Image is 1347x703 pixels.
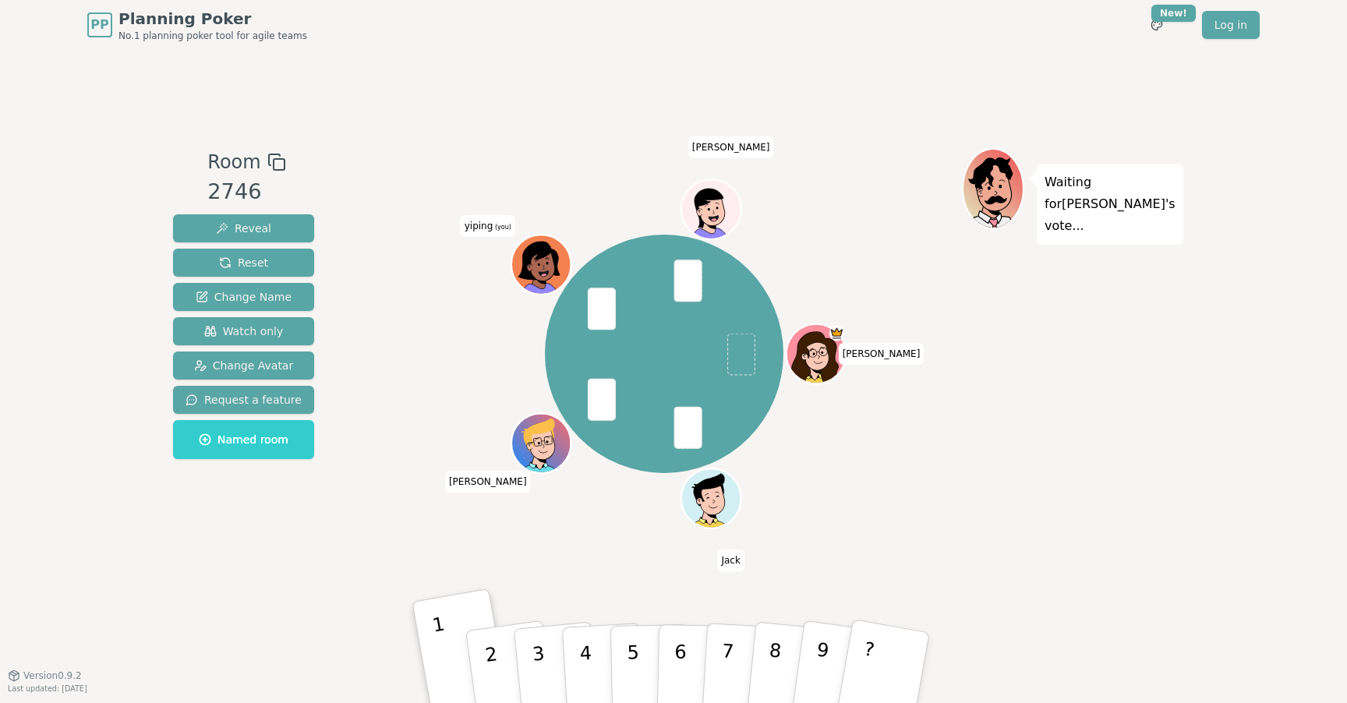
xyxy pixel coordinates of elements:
[173,249,314,277] button: Reset
[513,236,569,292] button: Click to change your avatar
[194,358,294,373] span: Change Avatar
[118,8,307,30] span: Planning Poker
[1045,171,1176,237] p: Waiting for [PERSON_NAME] 's vote...
[173,214,314,242] button: Reveal
[87,8,307,42] a: PPPlanning PokerNo.1 planning poker tool for agile teams
[90,16,108,34] span: PP
[118,30,307,42] span: No.1 planning poker tool for agile teams
[216,221,271,236] span: Reveal
[839,343,925,365] span: Click to change your name
[204,323,284,339] span: Watch only
[207,148,260,176] span: Room
[8,669,82,682] button: Version0.9.2
[173,317,314,345] button: Watch only
[8,684,87,693] span: Last updated: [DATE]
[717,549,744,571] span: Click to change your name
[186,392,302,408] span: Request a feature
[688,136,774,158] span: Click to change your name
[173,386,314,414] button: Request a feature
[196,289,292,305] span: Change Name
[173,351,314,380] button: Change Avatar
[431,613,458,698] p: 1
[219,255,268,270] span: Reset
[493,224,511,231] span: (you)
[207,176,285,208] div: 2746
[829,326,843,341] span: Zach is the host
[1143,11,1171,39] button: New!
[1151,5,1196,22] div: New!
[445,471,531,493] span: Click to change your name
[461,215,515,237] span: Click to change your name
[199,432,288,447] span: Named room
[1202,11,1260,39] a: Log in
[173,283,314,311] button: Change Name
[23,669,82,682] span: Version 0.9.2
[173,420,314,459] button: Named room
